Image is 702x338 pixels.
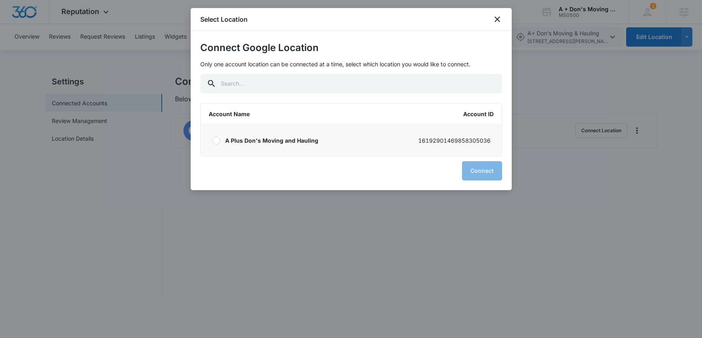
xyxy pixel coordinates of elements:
p: Only one account location can be connected at a time, select which location you would like to con... [200,60,502,68]
p: 16192901469858305036 [418,136,490,145]
p: A Plus Don's Moving and Hauling [225,136,318,145]
input: Search... [200,74,502,93]
p: Account Name [209,110,250,118]
p: Account ID [463,110,494,118]
button: close [492,14,502,24]
h4: Connect Google Location [200,41,502,55]
h1: Select Location [200,14,248,24]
